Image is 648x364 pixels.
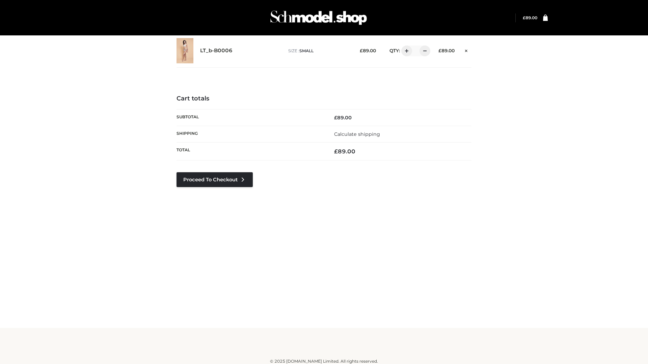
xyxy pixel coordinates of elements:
bdi: 89.00 [438,48,455,53]
a: Proceed to Checkout [177,172,253,187]
bdi: 89.00 [360,48,376,53]
bdi: 89.00 [334,148,355,155]
span: £ [523,15,525,20]
span: £ [438,48,441,53]
span: £ [334,148,338,155]
th: Subtotal [177,109,324,126]
a: Calculate shipping [334,131,380,137]
p: size : [288,48,349,54]
a: LT_b-B0006 [200,48,233,54]
a: Remove this item [461,45,471,54]
div: QTY: [383,45,428,56]
bdi: 89.00 [523,15,537,20]
bdi: 89.00 [334,115,352,121]
th: Shipping [177,126,324,142]
span: £ [360,48,363,53]
h4: Cart totals [177,95,471,102]
span: £ [334,115,337,121]
th: Total [177,143,324,160]
img: Schmodel Admin 964 [268,4,369,31]
a: £89.00 [523,15,537,20]
span: SMALL [299,48,314,53]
